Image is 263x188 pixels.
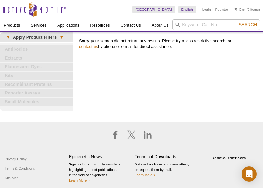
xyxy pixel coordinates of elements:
a: Learn More > [135,173,156,177]
li: (0 items) [234,6,260,13]
a: Learn More > [69,178,90,182]
a: [GEOGRAPHIC_DATA] [132,6,175,13]
span: Search [239,22,257,27]
h4: Technical Downloads [135,154,194,159]
a: Login [202,7,211,12]
a: Resources [86,19,113,31]
a: contact us [79,44,98,49]
button: Search [237,22,259,28]
p: Get our brochures and newsletters, or request them by mail. [135,162,194,178]
img: Your Cart [234,8,237,11]
span: ▾ [57,35,66,40]
a: Applications [53,19,83,31]
p: Sorry, your search did not return any results. Please try a less restrictive search, or by phone ... [79,38,260,49]
a: Register [215,7,228,12]
span: ▾ [3,35,13,40]
div: Open Intercom Messenger [242,166,257,182]
p: Sign up for our monthly newsletter highlighting recent publications in the field of epigenetics. [69,162,128,183]
a: About Us [148,19,172,31]
a: Privacy Policy [3,154,28,164]
a: Terms & Conditions [3,164,36,173]
a: English [178,6,196,13]
a: Services [27,19,50,31]
table: Click to Verify - This site chose Symantec SSL for secure e-commerce and confidential communicati... [200,148,260,162]
input: Keyword, Cat. No. [172,19,260,30]
a: Site Map [3,173,20,183]
h4: Epigenetic News [69,154,128,159]
a: Cart [234,7,245,12]
a: Contact Us [117,19,144,31]
a: ABOUT SSL CERTIFICATES [213,157,246,159]
li: | [212,6,213,13]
